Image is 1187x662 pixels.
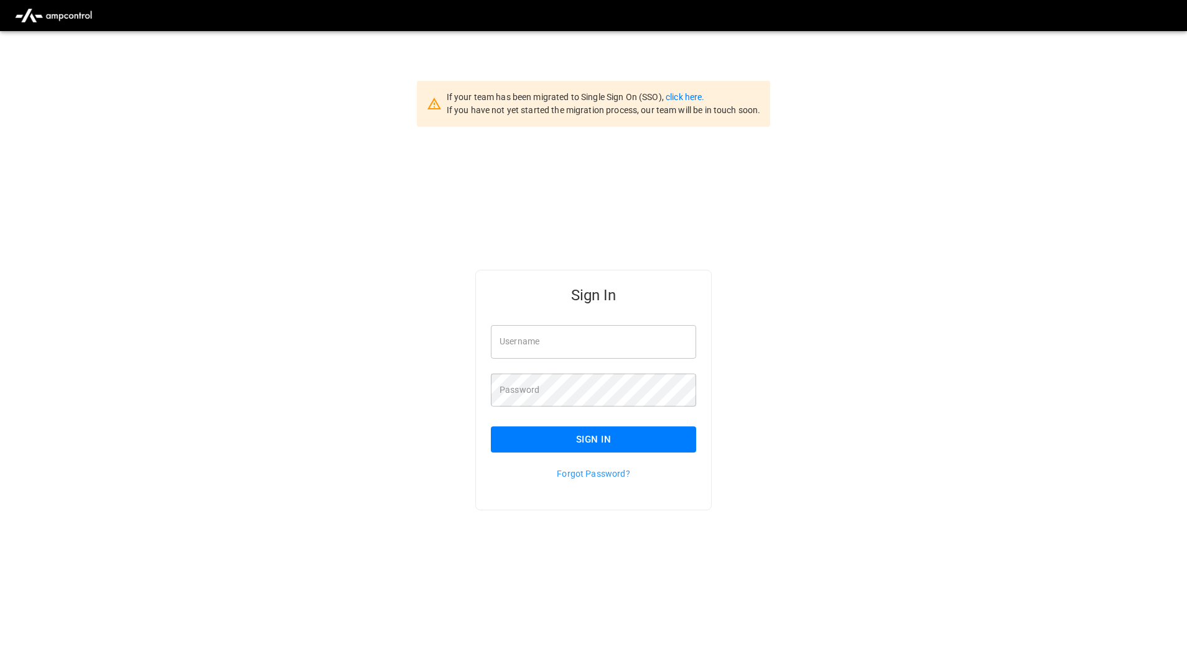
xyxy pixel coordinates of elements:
h5: Sign In [491,285,696,305]
span: If you have not yet started the migration process, our team will be in touch soon. [447,105,761,115]
p: Forgot Password? [491,467,696,480]
button: Sign In [491,426,696,453]
span: If your team has been migrated to Single Sign On (SSO), [447,92,666,102]
a: click here. [666,92,704,102]
img: ampcontrol.io logo [10,4,97,27]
